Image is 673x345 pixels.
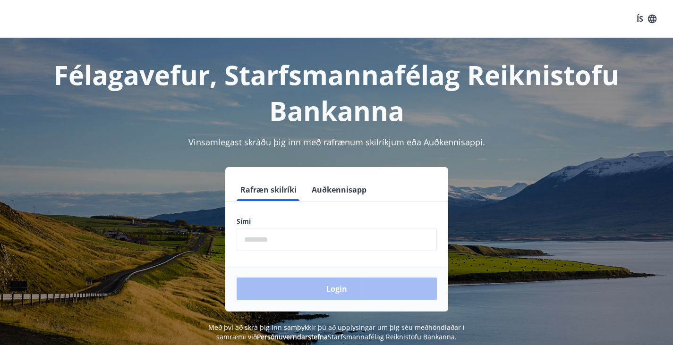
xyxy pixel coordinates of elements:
label: Sími [237,217,437,226]
button: Auðkennisapp [308,178,370,201]
button: Rafræn skilríki [237,178,300,201]
button: ÍS [631,10,662,27]
span: Vinsamlegast skráðu þig inn með rafrænum skilríkjum eða Auðkennisappi. [188,136,485,148]
span: Með því að skrá þig inn samþykkir þú að upplýsingar um þig séu meðhöndlaðar í samræmi við Starfsm... [208,323,465,341]
h1: Félagavefur, Starfsmannafélag Reiknistofu Bankanna [11,57,662,128]
a: Persónuverndarstefna [257,332,328,341]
